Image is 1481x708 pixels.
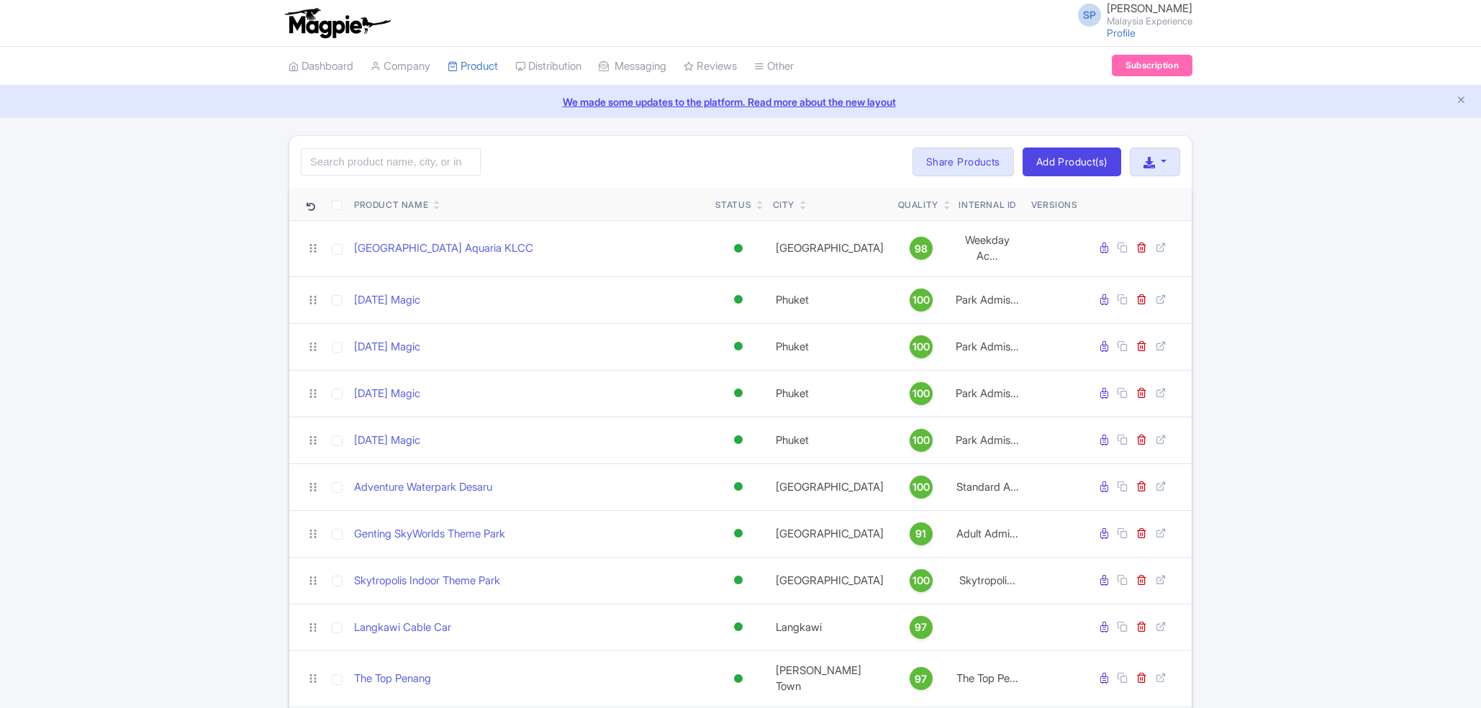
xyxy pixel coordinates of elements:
[912,479,930,495] span: 100
[1025,188,1084,221] th: Versions
[912,386,930,401] span: 100
[898,569,944,592] a: 100
[773,199,794,212] div: City
[731,668,746,689] div: Active
[1023,147,1121,176] a: Add Product(s)
[599,47,666,86] a: Messaging
[281,7,393,39] img: logo-ab69f6fb50320c5b225c76a69d11143b.png
[898,289,944,312] a: 100
[767,463,892,510] td: [GEOGRAPHIC_DATA]
[912,147,1014,176] a: Share Products
[1078,4,1101,27] span: SP
[915,241,928,257] span: 98
[950,510,1025,557] td: Adult Admi...
[354,432,420,449] a: [DATE] Magic
[354,619,451,636] a: Langkawi Cable Car
[915,619,927,635] span: 97
[754,47,794,86] a: Other
[354,479,492,496] a: Adventure Waterpark Desaru
[1107,17,1192,26] small: Malaysia Experience
[354,199,428,212] div: Product Name
[767,510,892,557] td: [GEOGRAPHIC_DATA]
[898,476,944,499] a: 100
[767,417,892,463] td: Phuket
[950,557,1025,604] td: Skytropoli...
[354,671,431,687] a: The Top Penang
[731,617,746,637] div: Active
[289,47,353,86] a: Dashboard
[767,276,892,323] td: Phuket
[767,323,892,370] td: Phuket
[950,417,1025,463] td: Park Admis...
[301,148,481,176] input: Search product name, city, or interal id
[448,47,498,86] a: Product
[354,339,420,355] a: [DATE] Magic
[898,335,944,358] a: 100
[950,188,1025,221] th: Internal ID
[9,94,1472,109] a: We made some updates to the platform. Read more about the new layout
[950,220,1025,276] td: Weekday Ac...
[715,199,752,212] div: Status
[354,386,420,402] a: [DATE] Magic
[767,220,892,276] td: [GEOGRAPHIC_DATA]
[915,671,927,687] span: 97
[1107,1,1192,15] span: [PERSON_NAME]
[915,526,926,542] span: 91
[354,573,500,589] a: Skytropolis Indoor Theme Park
[912,432,930,448] span: 100
[731,476,746,497] div: Active
[898,382,944,405] a: 100
[767,557,892,604] td: [GEOGRAPHIC_DATA]
[371,47,430,86] a: Company
[767,604,892,650] td: Langkawi
[898,429,944,452] a: 100
[898,667,944,690] a: 97
[898,522,944,545] a: 91
[354,292,420,309] a: [DATE] Magic
[731,238,746,259] div: Active
[684,47,737,86] a: Reviews
[912,573,930,589] span: 100
[1456,93,1467,109] button: Close announcement
[950,650,1025,707] td: The Top Pe...
[731,430,746,450] div: Active
[731,570,746,591] div: Active
[731,289,746,310] div: Active
[950,463,1025,510] td: Standard A...
[731,523,746,544] div: Active
[1112,55,1192,76] a: Subscription
[767,650,892,707] td: [PERSON_NAME] Town
[767,370,892,417] td: Phuket
[1107,27,1136,39] a: Profile
[912,339,930,355] span: 100
[515,47,581,86] a: Distribution
[950,323,1025,370] td: Park Admis...
[354,526,505,543] a: Genting SkyWorlds Theme Park
[731,336,746,357] div: Active
[731,383,746,404] div: Active
[950,276,1025,323] td: Park Admis...
[898,616,944,639] a: 97
[950,370,1025,417] td: Park Admis...
[898,237,944,260] a: 98
[912,292,930,308] span: 100
[354,240,533,257] a: [GEOGRAPHIC_DATA] Aquaria KLCC
[898,199,938,212] div: Quality
[1069,3,1192,26] a: SP [PERSON_NAME] Malaysia Experience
